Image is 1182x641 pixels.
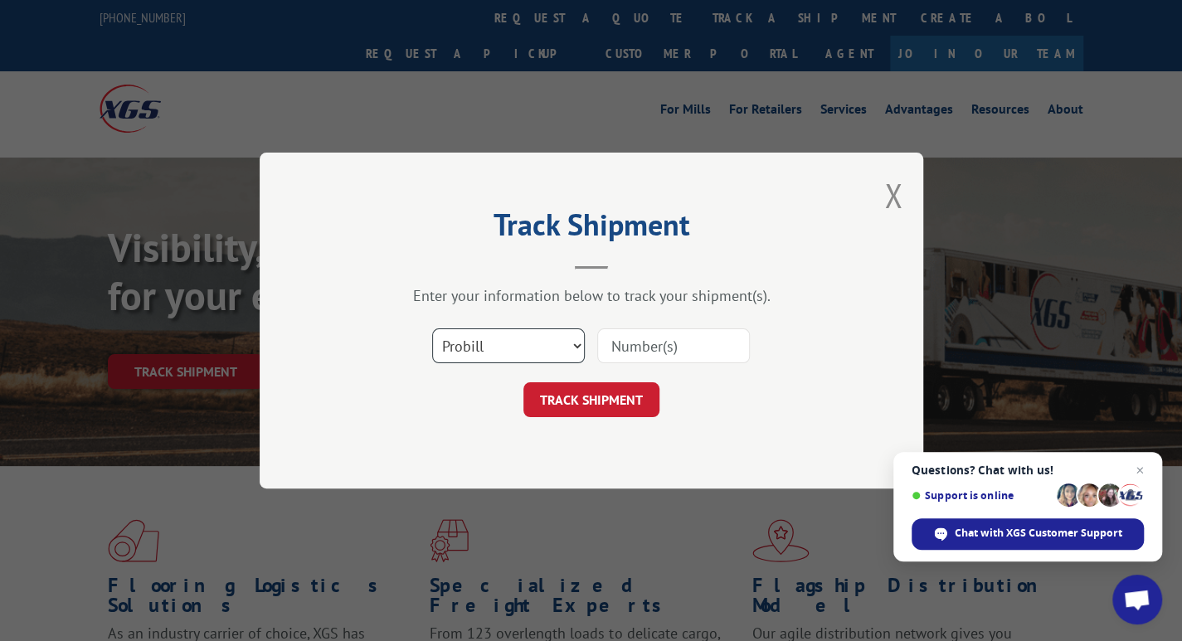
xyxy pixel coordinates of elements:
[1130,460,1150,480] span: Close chat
[884,173,902,217] button: Close modal
[343,213,840,245] h2: Track Shipment
[597,328,750,363] input: Number(s)
[955,526,1122,541] span: Chat with XGS Customer Support
[912,489,1051,502] span: Support is online
[912,464,1144,477] span: Questions? Chat with us!
[912,518,1144,550] div: Chat with XGS Customer Support
[343,286,840,305] div: Enter your information below to track your shipment(s).
[523,382,659,417] button: TRACK SHIPMENT
[1112,575,1162,624] div: Open chat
